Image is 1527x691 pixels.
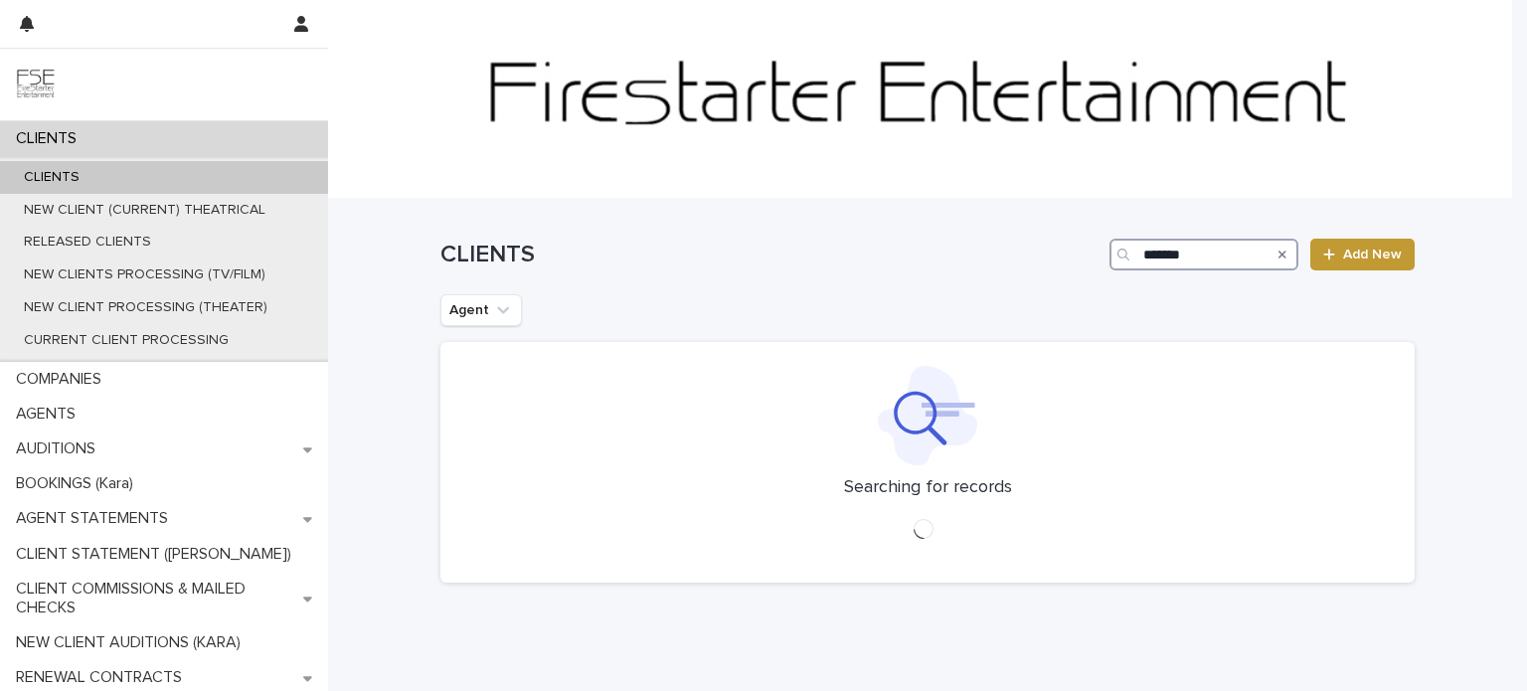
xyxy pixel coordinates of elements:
img: 9JgRvJ3ETPGCJDhvPVA5 [16,65,56,104]
input: Search [1109,239,1298,270]
p: Searching for records [844,477,1012,499]
p: NEW CLIENT AUDITIONS (KARA) [8,633,256,652]
p: CLIENT STATEMENT ([PERSON_NAME]) [8,545,307,564]
p: CURRENT CLIENT PROCESSING [8,332,245,349]
p: NEW CLIENT (CURRENT) THEATRICAL [8,202,281,219]
p: CLIENTS [8,169,95,186]
span: Add New [1343,248,1402,261]
p: NEW CLIENT PROCESSING (THEATER) [8,299,283,316]
a: Add New [1310,239,1415,270]
p: RENEWAL CONTRACTS [8,668,198,687]
p: COMPANIES [8,370,117,389]
p: RELEASED CLIENTS [8,234,167,251]
p: AGENT STATEMENTS [8,509,184,528]
p: BOOKINGS (Kara) [8,474,149,493]
p: AGENTS [8,405,91,424]
p: AUDITIONS [8,439,111,458]
h1: CLIENTS [440,241,1102,269]
p: CLIENT COMMISSIONS & MAILED CHECKS [8,580,303,617]
button: Agent [440,294,522,326]
p: NEW CLIENTS PROCESSING (TV/FILM) [8,266,281,283]
p: CLIENTS [8,129,92,148]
